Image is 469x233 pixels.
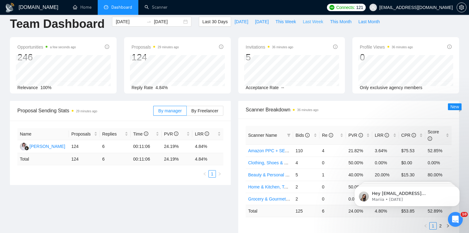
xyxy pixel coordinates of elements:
img: gigradar-bm.png [25,146,29,150]
span: LRR [195,132,209,136]
td: 0 [319,193,346,205]
a: Beauty & Personal Care, Health, Household & Baby Care Amazon PPC + SEO Vlad [248,172,410,177]
button: This Month [327,17,355,27]
td: 0 [319,157,346,169]
li: Next Page [216,170,223,178]
span: Invitations [246,43,293,51]
span: Opportunities [17,43,76,51]
button: left [422,222,429,230]
span: Last Week [303,18,323,25]
span: Proposal Sending Stats [17,107,153,114]
button: left [201,170,208,178]
button: This Week [272,17,299,27]
td: 20.00% [372,169,399,181]
button: Last Month [355,17,383,27]
time: 36 minutes ago [392,45,413,49]
p: Message from Mariia, sent 5w ago [27,24,107,29]
span: info-circle [219,45,223,49]
span: info-circle [333,45,337,49]
td: 00:11:06 [131,153,162,165]
a: 2 [437,222,444,229]
span: setting [457,5,466,10]
button: [DATE] [252,17,272,27]
td: Total [246,205,293,217]
span: info-circle [144,132,148,136]
span: 4.84% [155,85,168,90]
span: dashboard [104,5,108,9]
span: By manager [158,108,181,113]
span: LRR [375,133,389,138]
td: 4 [293,157,319,169]
span: Proposals [132,43,179,51]
td: 0.00% [425,157,452,169]
a: searchScanner [145,5,167,10]
td: 3.64% [372,145,399,157]
time: a few seconds ago [50,45,76,49]
button: setting [457,2,467,12]
td: 110 [293,145,319,157]
td: $0.00 [399,157,425,169]
span: Reply Rate [132,85,153,90]
span: PVR [348,133,363,138]
div: [PERSON_NAME] [29,143,65,150]
a: Home & Kitchen, Tools & Home Improvemen Amazon PPC + SEO Vlad [248,184,385,189]
span: Bids [296,133,310,138]
time: 29 minutes ago [76,110,97,113]
span: Connects: [336,4,355,11]
th: Name [17,128,69,140]
button: Last 30 Days [199,17,231,27]
span: filter [287,133,291,137]
span: info-circle [447,45,452,49]
div: 5 [246,51,293,63]
span: Score [428,129,439,141]
span: [DATE] [255,18,269,25]
span: info-circle [428,136,432,141]
span: Scanner Breakdown [246,106,452,114]
img: upwork-logo.png [329,5,334,10]
span: Last Month [358,18,380,25]
td: 80.00% [425,169,452,181]
td: 00:11:06 [131,140,162,153]
div: 246 [17,51,76,63]
span: info-circle [329,133,333,137]
td: 5 [293,169,319,181]
a: Grocery & Gourmet Food Amazon PPC + SEO Vlad [248,196,348,201]
td: 40.00% [346,169,372,181]
span: Re [322,133,333,138]
iframe: Intercom live chat [448,212,463,227]
td: 2 [293,181,319,193]
a: Amazon PPC + SEO Vlad [248,148,298,153]
div: 124 [132,51,179,63]
span: info-circle [205,132,209,136]
td: 21.82% [346,145,372,157]
td: 6 [100,140,131,153]
span: 10 [461,212,468,217]
iframe: Intercom notifications message [345,173,469,216]
span: filter [286,131,292,140]
span: left [424,224,427,228]
td: 4 [319,145,346,157]
span: Scanner Name [248,133,277,138]
span: info-circle [359,133,363,137]
td: 50.00% [346,157,372,169]
li: Previous Page [422,222,429,230]
span: info-circle [174,132,178,136]
span: right [218,172,221,176]
span: Replies [102,131,124,137]
td: 0 [319,181,346,193]
span: user [371,5,375,10]
span: Only exclusive agency members [360,85,422,90]
td: 4.84 % [192,153,223,165]
th: Proposals [69,128,100,140]
span: PVR [164,132,179,136]
span: -- [281,85,284,90]
span: New [450,104,459,109]
button: Last Week [299,17,327,27]
time: 36 minutes ago [272,45,293,49]
td: 24.19 % [162,153,193,165]
span: This Month [330,18,351,25]
td: 52.85% [425,145,452,157]
a: setting [457,5,467,10]
td: 124 [69,153,100,165]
